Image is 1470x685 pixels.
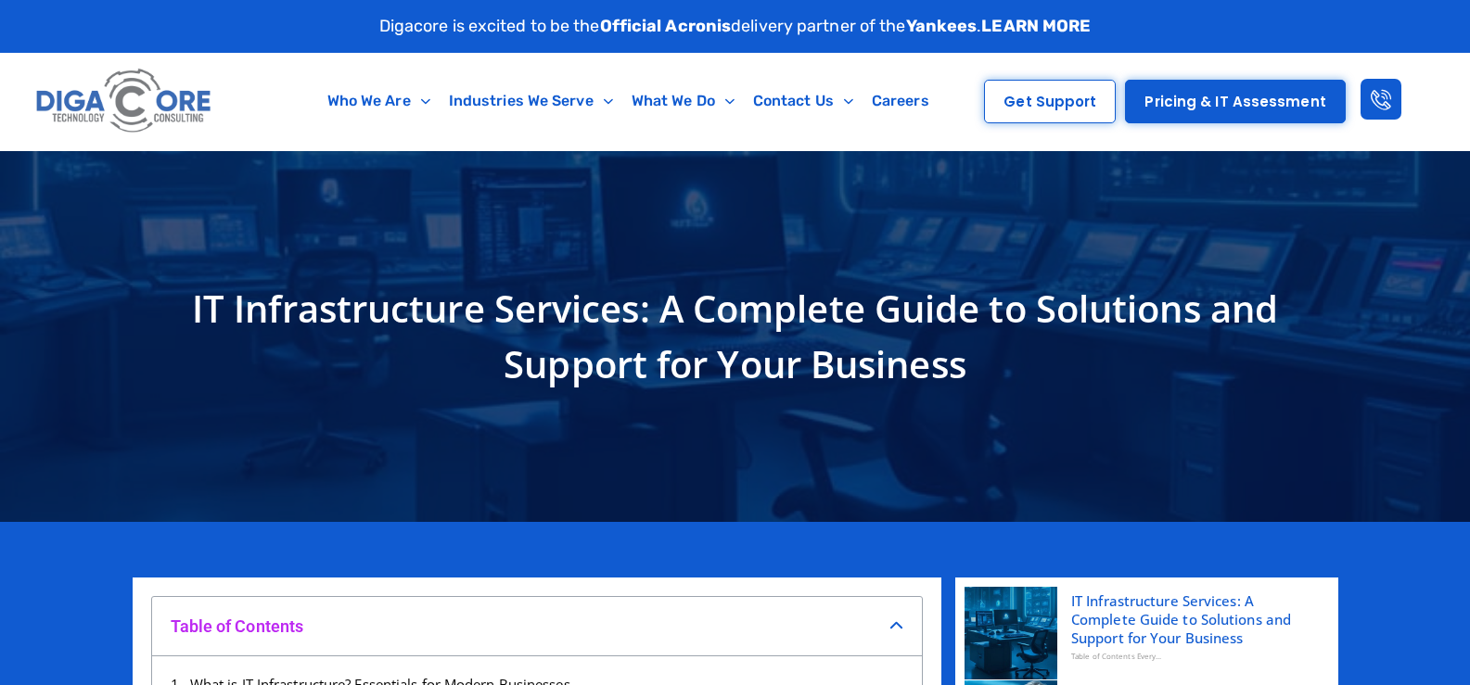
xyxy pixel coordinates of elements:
a: Industries We Serve [440,80,622,122]
img: IT Infrastructure Services [965,587,1057,679]
a: What We Do [622,80,744,122]
span: Get Support [1003,95,1096,108]
a: IT Infrastructure Services: A Complete Guide to Solutions and Support for Your Business [1071,591,1315,647]
a: Pricing & IT Assessment [1125,80,1345,123]
a: Contact Us [744,80,863,122]
a: Careers [863,80,939,122]
strong: Official Acronis [600,16,732,36]
a: Who We Are [318,80,440,122]
h1: IT Infrastructure Services: A Complete Guide to Solutions and Support for Your Business [142,281,1329,392]
a: Get Support [984,80,1116,123]
strong: Yankees [906,16,978,36]
div: Close table of contents [889,619,903,633]
div: Table of Contents Every... [1071,647,1315,666]
p: Digacore is excited to be the delivery partner of the . [379,14,1092,39]
nav: Menu [294,80,963,122]
img: Digacore logo 1 [32,62,217,141]
h4: Table of Contents [171,615,889,637]
a: LEARN MORE [981,16,1091,36]
span: Pricing & IT Assessment [1144,95,1325,108]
